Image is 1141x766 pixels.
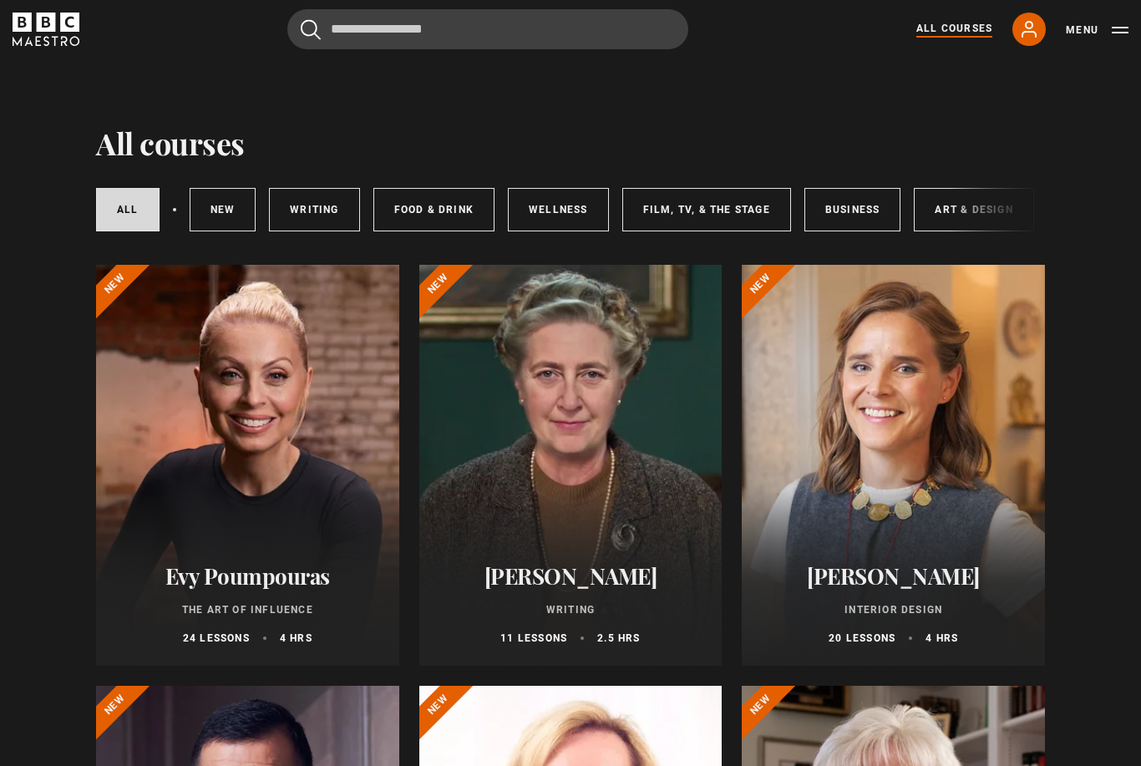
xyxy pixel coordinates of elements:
a: Food & Drink [373,188,494,231]
p: 20 lessons [829,631,895,646]
h2: Evy Poumpouras [116,563,379,589]
button: Toggle navigation [1066,22,1128,38]
button: Submit the search query [301,19,321,40]
input: Search [287,9,688,49]
h1: All courses [96,125,245,160]
a: All [96,188,160,231]
p: 11 lessons [500,631,567,646]
a: Film, TV, & The Stage [622,188,791,231]
a: Wellness [508,188,609,231]
a: Art & Design [914,188,1033,231]
p: Interior Design [762,602,1025,617]
a: [PERSON_NAME] Interior Design 20 lessons 4 hrs New [742,265,1045,666]
a: [PERSON_NAME] Writing 11 lessons 2.5 hrs New [419,265,723,666]
a: Evy Poumpouras The Art of Influence 24 lessons 4 hrs New [96,265,399,666]
a: Writing [269,188,359,231]
p: 2.5 hrs [597,631,640,646]
a: New [190,188,256,231]
p: 24 lessons [183,631,250,646]
h2: [PERSON_NAME] [762,563,1025,589]
p: Writing [439,602,702,617]
a: All Courses [916,21,992,38]
p: The Art of Influence [116,602,379,617]
a: Business [804,188,901,231]
p: 4 hrs [280,631,312,646]
svg: BBC Maestro [13,13,79,46]
h2: [PERSON_NAME] [439,563,702,589]
p: 4 hrs [925,631,958,646]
